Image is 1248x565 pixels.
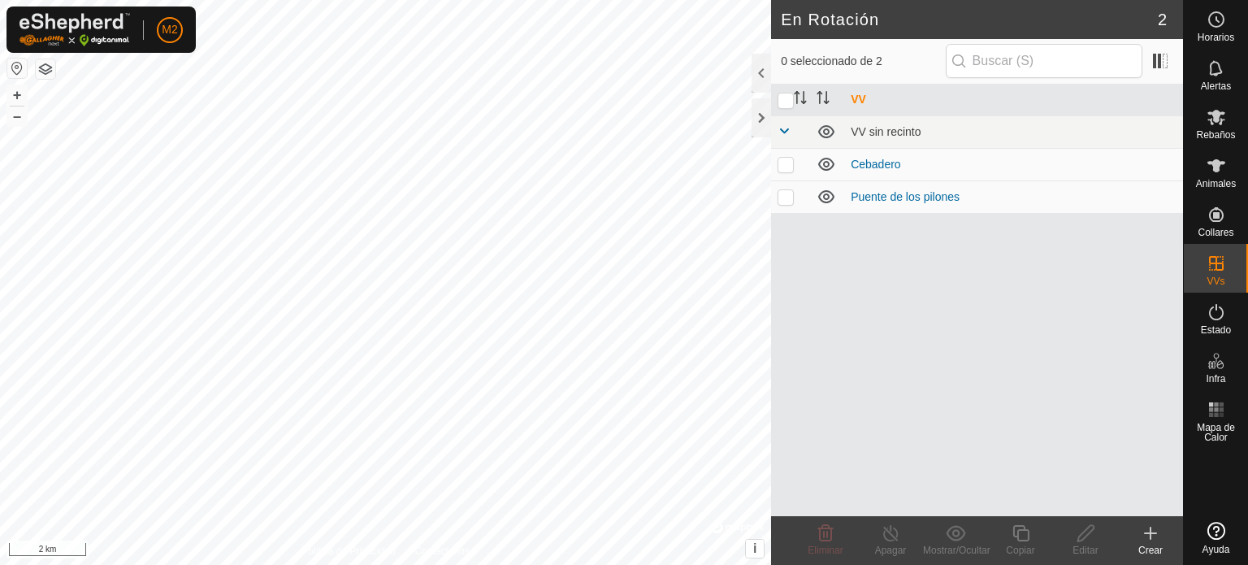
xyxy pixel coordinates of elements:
[923,543,988,558] div: Mostrar/Ocultar
[1184,515,1248,561] a: Ayuda
[1201,81,1231,91] span: Alertas
[781,53,945,70] span: 0 seleccionado de 2
[844,85,1183,116] th: VV
[753,541,756,555] span: i
[1196,130,1235,140] span: Rebaños
[19,13,130,46] img: Logo Gallagher
[1053,543,1118,558] div: Editar
[301,544,395,558] a: Política de Privacidad
[1196,179,1236,189] span: Animales
[1198,33,1234,42] span: Horarios
[988,543,1053,558] div: Copiar
[36,59,55,79] button: Capas del Mapa
[858,543,923,558] div: Apagar
[7,106,27,126] button: –
[1206,374,1225,384] span: Infra
[851,158,901,171] a: Cebadero
[1207,276,1224,286] span: VVs
[817,93,830,106] p-sorticon: Activar para ordenar
[781,10,1158,29] h2: En Rotación
[851,190,960,203] a: Puente de los pilones
[1201,325,1231,335] span: Estado
[1158,7,1167,32] span: 2
[415,544,470,558] a: Contáctenos
[794,93,807,106] p-sorticon: Activar para ordenar
[7,85,27,105] button: +
[808,545,843,556] span: Eliminar
[851,125,1176,138] div: VV sin recinto
[1202,545,1230,554] span: Ayuda
[946,44,1142,78] input: Buscar (S)
[1198,228,1233,237] span: Collares
[1188,423,1244,442] span: Mapa de Calor
[162,21,177,38] span: M2
[746,540,764,558] button: i
[1118,543,1183,558] div: Crear
[7,59,27,78] button: Restablecer Mapa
